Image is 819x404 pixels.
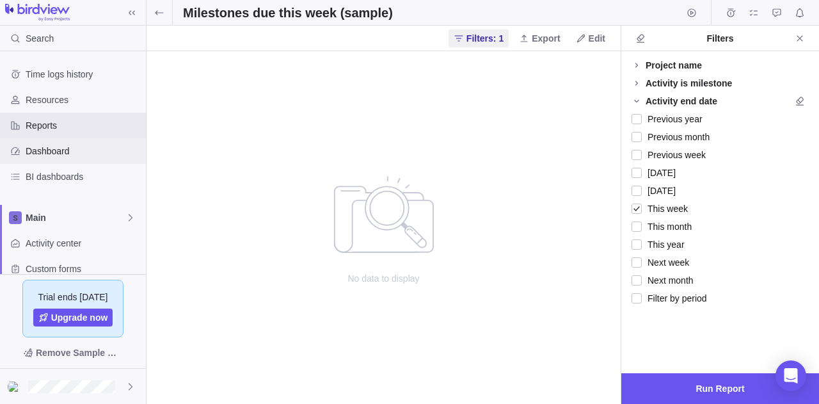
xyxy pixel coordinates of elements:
div: Open Intercom Messenger [775,360,806,391]
span: Remove Sample Data [36,345,123,360]
span: Search [26,32,54,45]
div: Activity end date [646,95,717,108]
span: Activity center [26,237,141,250]
span: Time logs [722,4,740,22]
span: Previous month [642,128,710,146]
span: This year [642,236,685,254]
a: My assignments [745,10,763,20]
img: Show [8,382,23,392]
span: Edit [571,29,610,47]
span: Filters: 1 [449,29,509,47]
div: Activity is milestone [646,77,732,90]
span: Clear all filters [632,29,649,47]
div: John Michael Elritz Gallo [8,379,23,394]
span: Export [532,32,560,45]
span: My assignments [745,4,763,22]
span: Dashboard [26,145,141,158]
span: Next week [642,254,689,271]
span: Start timer [683,4,701,22]
span: No data to display [256,272,512,285]
span: Filters: 1 [466,32,504,45]
span: Filter by period [642,289,707,307]
span: Run Report [621,373,819,404]
span: Run Report [696,381,744,396]
span: Close [791,29,809,47]
span: Approval requests [768,4,786,22]
a: Approval requests [768,10,786,20]
div: Project name [646,59,702,72]
div: Filters [649,32,791,45]
span: Main [26,211,125,224]
a: Upgrade now [33,309,113,327]
span: Previous week [642,146,706,164]
span: [DATE] [642,182,676,200]
span: Export [514,29,565,47]
span: Edit [589,32,605,45]
span: Notifications [791,4,809,22]
span: This week [642,200,688,218]
span: Trial ends [DATE] [38,291,108,303]
span: Resources [26,93,141,106]
span: Previous year [642,110,703,128]
span: Clear all filters [791,92,809,110]
a: Time logs [722,10,740,20]
a: Notifications [791,10,809,20]
span: Custom forms [26,263,141,275]
span: This month [642,218,692,236]
span: Time logs history [26,68,141,81]
h2: Milestones due this week (sample) [183,4,393,22]
span: Next month [642,271,694,289]
span: [DATE] [642,164,676,182]
span: Remove Sample Data [10,343,136,363]
span: Reports [26,119,141,132]
span: Upgrade now [51,311,108,324]
span: BI dashboards [26,170,141,183]
img: logo [5,4,70,22]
